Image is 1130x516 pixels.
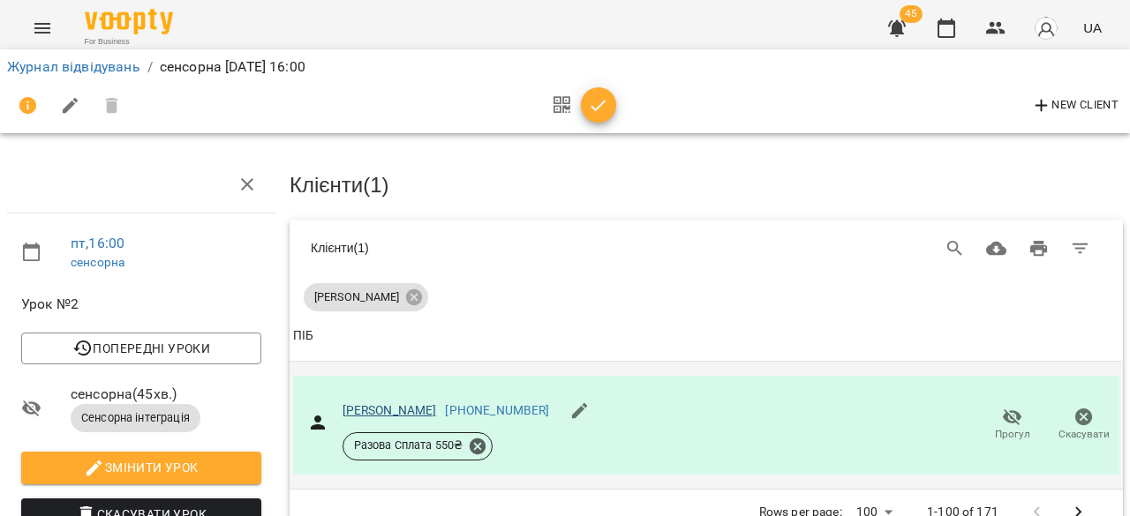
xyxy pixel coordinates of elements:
[290,220,1123,276] div: Table Toolbar
[85,9,173,34] img: Voopty Logo
[1058,427,1110,442] span: Скасувати
[7,56,1123,78] nav: breadcrumb
[21,7,64,49] button: Menu
[934,228,976,270] button: Search
[71,255,124,269] a: сенсорна
[35,338,247,359] span: Попередні уроки
[160,56,305,78] p: сенсорна [DATE] 16:00
[71,235,124,251] a: пт , 16:00
[343,403,437,417] a: [PERSON_NAME]
[293,325,313,347] div: Sort
[976,228,1018,270] button: Завантажити CSV
[1048,400,1119,450] button: Скасувати
[147,56,153,78] li: /
[1027,92,1123,120] button: New Client
[445,403,549,417] a: [PHONE_NUMBER]
[35,457,247,478] span: Змінити урок
[21,294,261,315] span: Урок №2
[21,333,261,364] button: Попередні уроки
[71,384,261,405] span: сенсорна ( 45 хв. )
[293,325,313,347] div: ПІБ
[304,283,428,311] div: [PERSON_NAME]
[293,325,1119,347] span: ПІБ
[85,36,173,48] span: For Business
[311,239,652,257] div: Клієнти ( 1 )
[343,432,493,460] div: Разова Сплата 550₴
[976,400,1048,450] button: Прогул
[1031,95,1119,116] span: New Client
[1076,11,1109,44] button: UA
[995,427,1030,442] span: Прогул
[1059,228,1102,270] button: Фільтр
[1083,19,1102,37] span: UA
[1034,16,1058,41] img: avatar_s.png
[1018,228,1060,270] button: Друк
[21,452,261,483] button: Змінити урок
[304,289,410,305] span: [PERSON_NAME]
[290,174,1123,197] h3: Клієнти ( 1 )
[7,58,140,75] a: Журнал відвідувань
[900,5,923,23] span: 45
[343,437,474,453] span: Разова Сплата 550 ₴
[71,410,200,426] span: Сенсорна інтеграція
